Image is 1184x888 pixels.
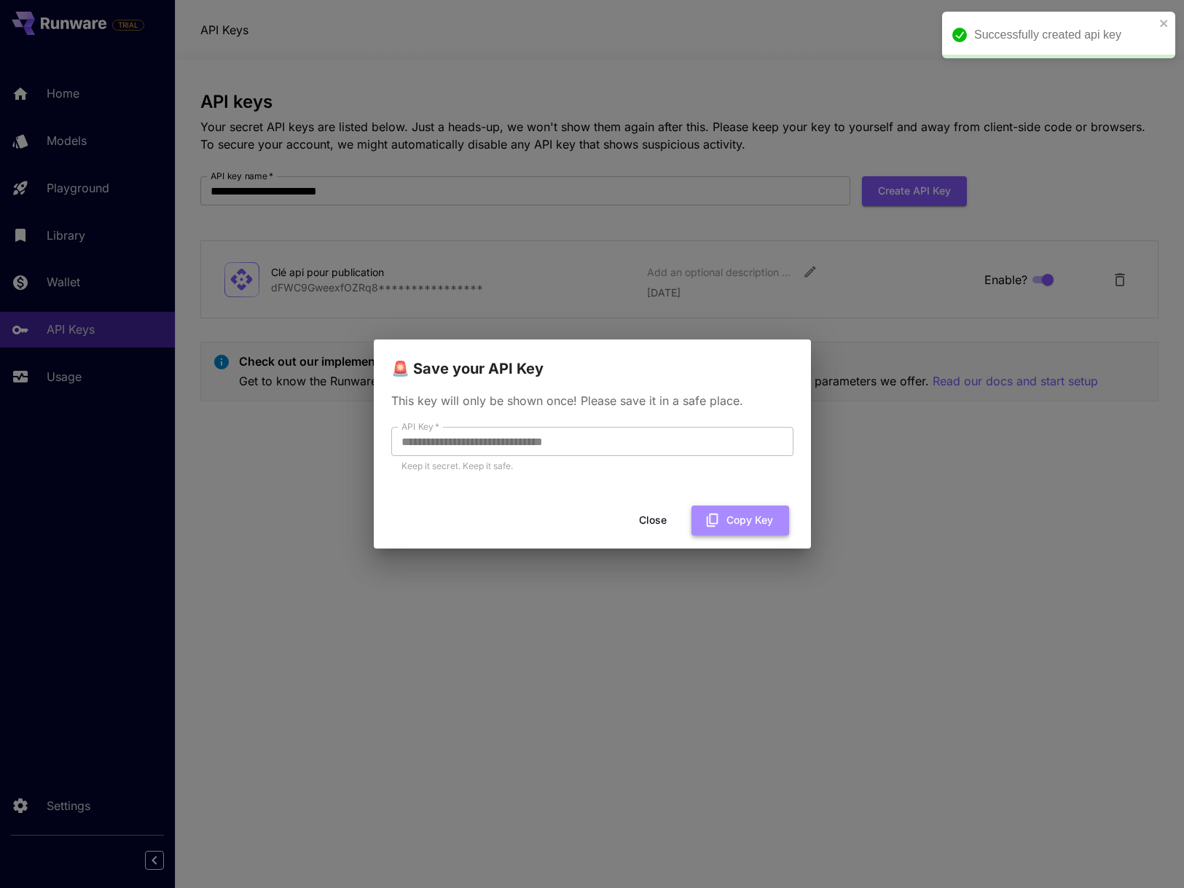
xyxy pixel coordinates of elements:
[401,459,783,474] p: Keep it secret. Keep it safe.
[401,420,439,433] label: API Key
[1159,17,1169,29] button: close
[620,506,686,535] button: Close
[691,506,789,535] button: Copy Key
[374,339,811,380] h2: 🚨 Save your API Key
[391,392,793,409] p: This key will only be shown once! Please save it in a safe place.
[974,26,1155,44] div: Successfully created api key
